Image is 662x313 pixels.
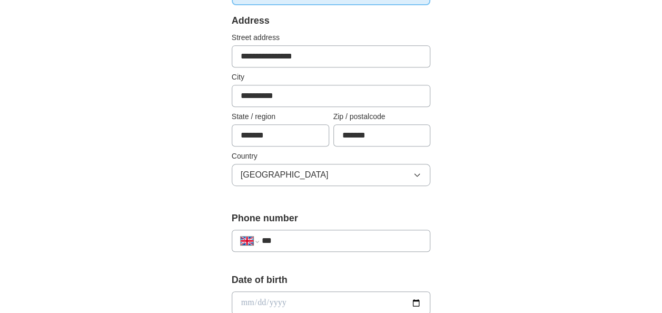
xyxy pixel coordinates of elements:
label: Zip / postalcode [333,111,431,122]
div: Address [232,14,431,28]
span: [GEOGRAPHIC_DATA] [241,169,329,181]
label: Street address [232,32,431,43]
label: State / region [232,111,329,122]
button: [GEOGRAPHIC_DATA] [232,164,431,186]
label: City [232,72,431,83]
label: Date of birth [232,273,431,287]
label: Phone number [232,211,431,226]
label: Country [232,151,431,162]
